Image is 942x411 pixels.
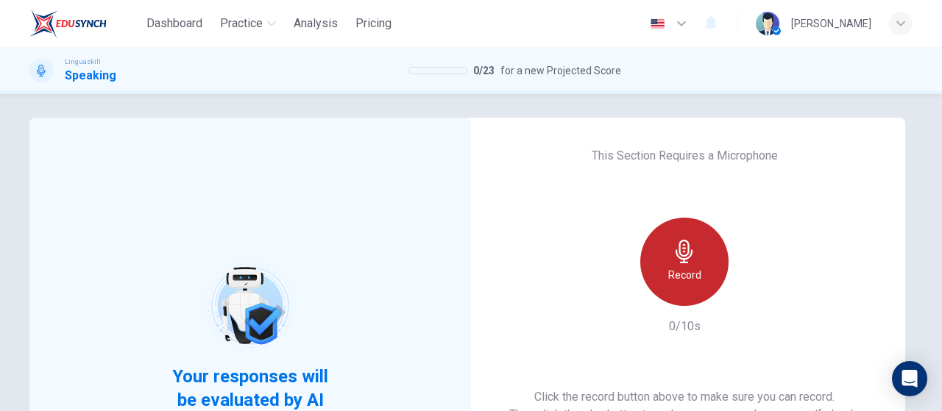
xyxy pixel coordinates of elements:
h6: Record [668,266,701,284]
button: Pricing [350,10,397,37]
span: for a new Projected Score [500,62,621,79]
button: Practice [214,10,282,37]
button: Record [640,218,729,306]
h6: This Section Requires a Microphone [592,147,778,165]
h1: Speaking [65,67,116,85]
span: Pricing [355,15,392,32]
h6: 0/10s [669,318,701,335]
img: robot icon [203,259,297,352]
span: Linguaskill [65,57,101,67]
span: Dashboard [146,15,202,32]
span: Analysis [294,15,338,32]
div: Open Intercom Messenger [892,361,927,396]
button: Dashboard [141,10,208,37]
img: EduSynch logo [29,9,107,38]
a: EduSynch logo [29,9,141,38]
span: Practice [220,15,263,32]
img: Profile picture [756,12,779,35]
div: [PERSON_NAME] [791,15,871,32]
img: en [648,18,667,29]
button: Analysis [288,10,344,37]
span: 0 / 23 [473,62,495,79]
